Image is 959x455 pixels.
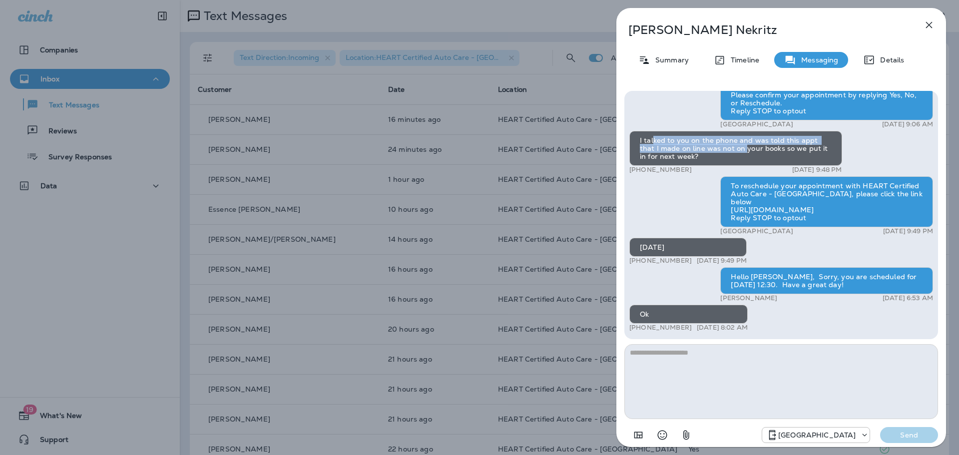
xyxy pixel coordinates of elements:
[883,294,933,302] p: [DATE] 6:53 AM
[720,227,793,235] p: [GEOGRAPHIC_DATA]
[875,56,904,64] p: Details
[629,166,692,174] p: [PHONE_NUMBER]
[796,56,838,64] p: Messaging
[720,294,777,302] p: [PERSON_NAME]
[629,131,842,166] div: I talked to you on the phone and was told this appt that I made on line was not on your books so ...
[720,267,933,294] div: Hello [PERSON_NAME], Sorry, you are scheduled for [DATE] 12:30. Have a great day!
[628,425,648,445] button: Add in a premade template
[720,120,793,128] p: [GEOGRAPHIC_DATA]
[629,257,692,265] p: [PHONE_NUMBER]
[883,227,933,235] p: [DATE] 9:49 PM
[697,324,748,332] p: [DATE] 8:02 AM
[792,166,842,174] p: [DATE] 9:48 PM
[629,324,692,332] p: [PHONE_NUMBER]
[778,431,856,439] p: [GEOGRAPHIC_DATA]
[652,425,672,445] button: Select an emoji
[697,257,747,265] p: [DATE] 9:49 PM
[762,429,870,441] div: +1 (847) 262-3704
[629,238,747,257] div: [DATE]
[726,56,759,64] p: Timeline
[720,61,933,120] div: Hello [PERSON_NAME], this is a reminder of your scheduled appointment set for [DATE] 12:30 PM at ...
[882,120,933,128] p: [DATE] 9:06 AM
[629,305,748,324] div: Ok
[720,176,933,227] div: To reschedule your appointment with HEART Certified Auto Care - [GEOGRAPHIC_DATA], please click t...
[628,23,901,37] p: [PERSON_NAME] Nekritz
[650,56,689,64] p: Summary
